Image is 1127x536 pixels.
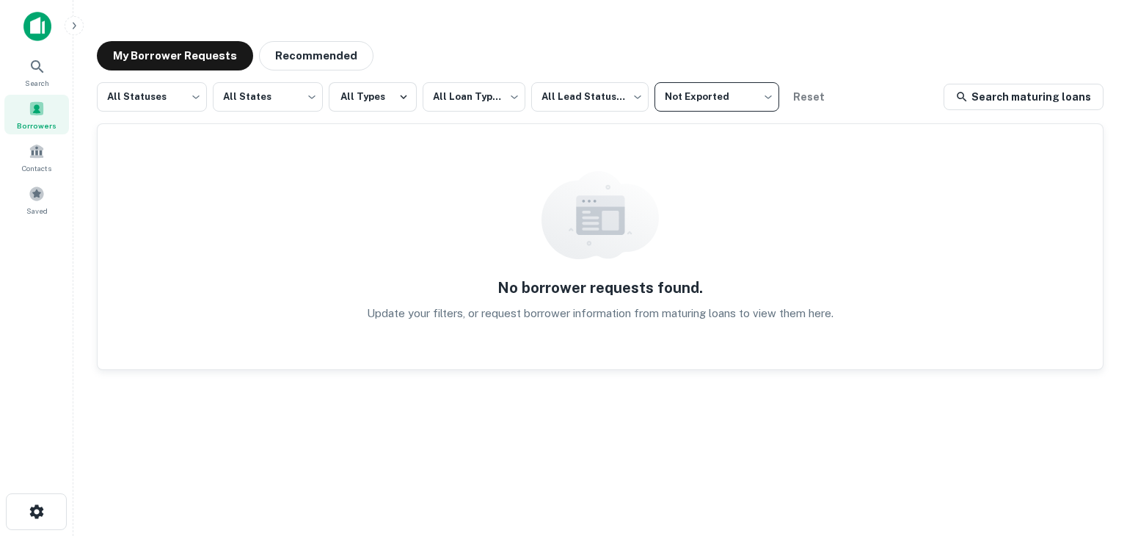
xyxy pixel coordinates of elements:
div: All Statuses [97,78,207,116]
button: All Types [329,82,417,112]
button: My Borrower Requests [97,41,253,70]
button: Reset [785,82,832,112]
img: empty content [541,171,659,259]
iframe: Chat Widget [1054,419,1127,489]
a: Search maturing loans [944,84,1104,110]
span: Borrowers [17,120,56,131]
div: All Loan Types [423,78,525,116]
div: All Lead Statuses [531,78,649,116]
h5: No borrower requests found. [497,277,703,299]
p: Update your filters, or request borrower information from maturing loans to view them here. [367,305,834,322]
a: Borrowers [4,95,69,134]
a: Contacts [4,137,69,177]
button: Recommended [259,41,373,70]
img: capitalize-icon.png [23,12,51,41]
div: All States [213,78,323,116]
span: Search [25,77,49,89]
a: Search [4,52,69,92]
div: Not Exported [654,78,779,116]
span: Saved [26,205,48,217]
a: Saved [4,180,69,220]
span: Contacts [22,162,51,174]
